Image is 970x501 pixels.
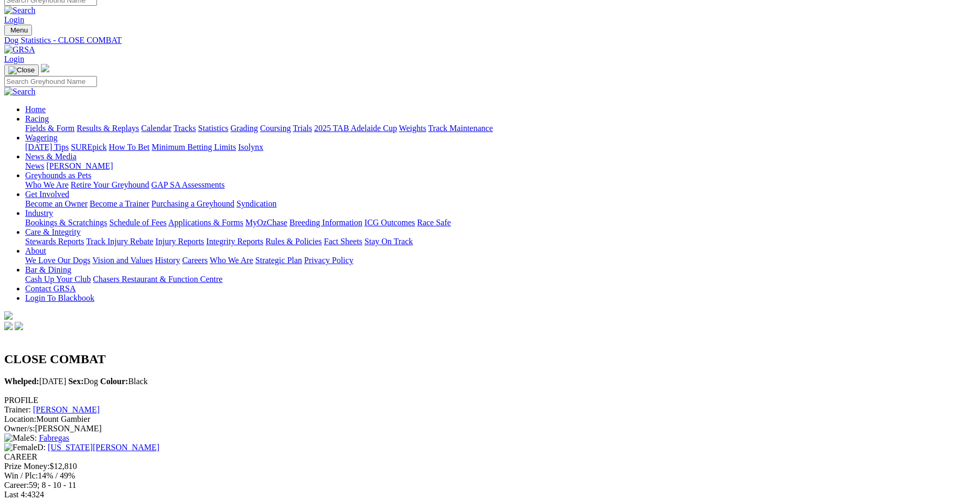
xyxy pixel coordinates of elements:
span: S: [4,433,37,442]
a: Become a Trainer [90,199,149,208]
a: MyOzChase [245,218,287,227]
a: 2025 TAB Adelaide Cup [314,124,397,133]
button: Toggle navigation [4,25,32,36]
div: Mount Gambier [4,415,966,424]
div: [PERSON_NAME] [4,424,966,433]
a: Track Maintenance [428,124,493,133]
a: Strategic Plan [255,256,302,265]
span: Owner/s: [4,424,35,433]
a: Rules & Policies [265,237,322,246]
img: Female [4,443,37,452]
a: GAP SA Assessments [152,180,225,189]
div: CAREER [4,452,966,462]
a: Minimum Betting Limits [152,143,236,151]
a: Track Injury Rebate [86,237,153,246]
a: Fields & Form [25,124,74,133]
a: Fabregas [39,433,69,442]
a: Statistics [198,124,229,133]
a: Careers [182,256,208,265]
a: Breeding Information [289,218,362,227]
a: Get Involved [25,190,69,199]
a: Stewards Reports [25,237,84,246]
a: Greyhounds as Pets [25,171,91,180]
span: Trainer: [4,405,31,414]
b: Colour: [100,377,128,386]
span: Black [100,377,148,386]
input: Search [4,76,97,87]
span: Last 4: [4,490,27,499]
div: Care & Integrity [25,237,966,246]
a: Contact GRSA [25,284,76,293]
img: Male [4,433,30,443]
a: [US_STATE][PERSON_NAME] [48,443,159,452]
img: GRSA [4,45,35,55]
a: Applications & Forms [168,218,243,227]
a: Stay On Track [364,237,413,246]
img: twitter.svg [15,322,23,330]
div: Greyhounds as Pets [25,180,966,190]
a: News [25,161,44,170]
div: About [25,256,966,265]
a: Tracks [174,124,196,133]
div: 14% / 49% [4,471,966,481]
a: Isolynx [238,143,263,151]
a: Who We Are [210,256,253,265]
button: Toggle navigation [4,64,39,76]
a: Syndication [236,199,276,208]
a: Care & Integrity [25,227,81,236]
a: Wagering [25,133,58,142]
div: Racing [25,124,966,133]
img: Search [4,87,36,96]
a: Bookings & Scratchings [25,218,107,227]
a: Retire Your Greyhound [71,180,149,189]
img: logo-grsa-white.png [4,311,13,320]
a: Trials [293,124,312,133]
a: ICG Outcomes [364,218,415,227]
a: Who We Are [25,180,69,189]
a: Schedule of Fees [109,218,166,227]
span: Career: [4,481,29,489]
a: Chasers Restaurant & Function Centre [93,275,222,284]
img: Close [8,66,35,74]
span: [DATE] [4,377,66,386]
img: Search [4,6,36,15]
a: Racing [25,114,49,123]
div: Industry [25,218,966,227]
div: $12,810 [4,462,966,471]
div: 4324 [4,490,966,499]
a: Injury Reports [155,237,204,246]
a: Login [4,55,24,63]
a: Cash Up Your Club [25,275,91,284]
a: Results & Replays [77,124,139,133]
a: Coursing [260,124,291,133]
div: Get Involved [25,199,966,209]
a: Dog Statistics - CLOSE COMBAT [4,36,966,45]
a: [PERSON_NAME] [33,405,100,414]
a: Bar & Dining [25,265,71,274]
a: About [25,246,46,255]
a: SUREpick [71,143,106,151]
span: Location: [4,415,36,423]
img: facebook.svg [4,322,13,330]
a: Login [4,15,24,24]
div: 59; 8 - 10 - 11 [4,481,966,490]
span: Prize Money: [4,462,50,471]
a: Grading [231,124,258,133]
a: We Love Our Dogs [25,256,90,265]
span: Win / Plc: [4,471,38,480]
a: Integrity Reports [206,237,263,246]
div: Wagering [25,143,966,152]
a: News & Media [25,152,77,161]
span: D: [4,443,46,452]
a: Vision and Values [92,256,153,265]
div: Bar & Dining [25,275,966,284]
a: Become an Owner [25,199,88,208]
a: Weights [399,124,426,133]
a: Privacy Policy [304,256,353,265]
b: Whelped: [4,377,39,386]
h2: CLOSE COMBAT [4,352,966,366]
a: Race Safe [417,218,450,227]
div: PROFILE [4,396,966,405]
span: Dog [68,377,98,386]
